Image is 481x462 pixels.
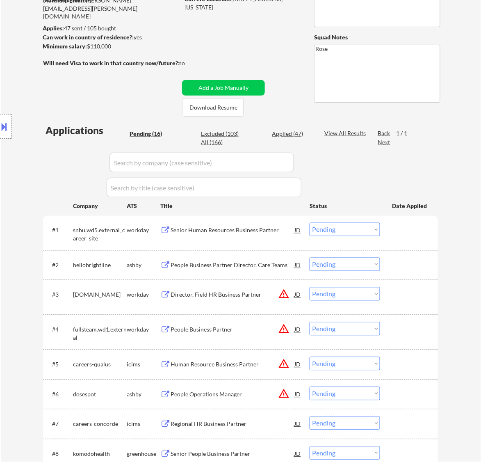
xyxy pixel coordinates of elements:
[127,450,160,458] div: greenhouse
[171,326,294,334] div: People Business Partner
[109,153,294,172] input: Search by company (case sensitive)
[73,291,127,299] div: [DOMAIN_NAME]
[43,42,179,50] div: $110,000
[171,391,294,399] div: People Operations Manager
[73,450,127,458] div: komodohealth
[52,226,66,235] div: #1
[378,129,391,137] div: Back
[52,326,66,334] div: #4
[52,391,66,399] div: #6
[73,361,127,369] div: careers-qualus
[130,130,171,138] div: Pending (16)
[73,326,127,342] div: fullsteam.wd1.external
[127,326,160,334] div: workday
[294,287,302,302] div: JD
[171,291,294,299] div: Director, Field HR Business Partner
[73,226,127,242] div: snhu.wd5.external_career_site
[201,138,242,146] div: All (166)
[160,202,302,210] div: Title
[294,387,302,402] div: JD
[73,420,127,428] div: careers-concorde
[294,357,302,372] div: JD
[378,138,391,146] div: Next
[127,291,160,299] div: workday
[182,80,265,96] button: Add a Job Manually
[73,391,127,399] div: dosespot
[294,446,302,461] div: JD
[278,288,290,300] button: warning_amber
[294,258,302,272] div: JD
[178,59,202,67] div: no
[52,291,66,299] div: #3
[171,261,294,270] div: People Business Partner Director, Care Teams
[324,129,368,137] div: View All Results
[278,358,290,370] button: warning_amber
[127,226,160,235] div: workday
[294,223,302,238] div: JD
[127,361,160,369] div: icims
[278,323,290,335] button: warning_amber
[272,130,313,138] div: Applied (47)
[43,24,179,32] div: 47 sent / 105 bought
[171,450,294,458] div: Senior People Business Partner
[127,391,160,399] div: ashby
[183,98,244,117] button: Download Resume
[43,25,64,32] strong: Applies:
[310,198,380,213] div: Status
[314,33,440,41] div: Squad Notes
[396,129,415,137] div: 1 / 1
[127,202,160,210] div: ATS
[392,202,428,210] div: Date Applied
[52,361,66,369] div: #5
[52,261,66,270] div: #2
[127,420,160,428] div: icims
[73,261,127,270] div: hellobrightline
[127,261,160,270] div: ashby
[52,450,66,458] div: #8
[278,388,290,400] button: warning_amber
[201,130,242,138] div: Excluded (103)
[294,322,302,337] div: JD
[43,43,87,50] strong: Minimum salary:
[52,420,66,428] div: #7
[171,226,294,235] div: Senior Human Resources Business Partner
[73,202,127,210] div: Company
[107,178,301,197] input: Search by title (case sensitive)
[43,33,177,41] div: yes
[43,34,134,41] strong: Can work in country of residence?:
[294,416,302,431] div: JD
[171,361,294,369] div: Human Resource Business Partner
[171,420,294,428] div: Regional HR Business Partner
